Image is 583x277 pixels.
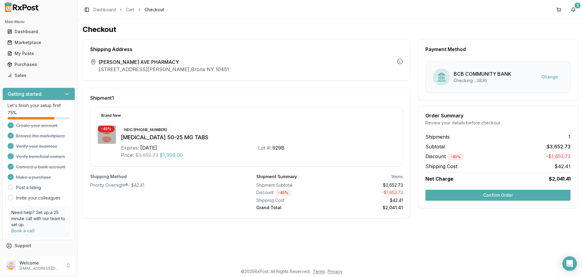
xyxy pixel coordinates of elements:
a: Marketplace [5,37,73,48]
button: Purchases [2,60,75,69]
span: Verify your business [16,143,57,149]
nav: breadcrumb [94,7,164,13]
div: Sales [7,72,70,78]
h1: Checkout [83,25,578,34]
span: 75 % [8,110,17,116]
span: Discount [425,153,464,159]
div: - 45 % [447,154,464,160]
div: Marketplace [7,40,70,46]
div: Lot #: [258,144,271,151]
button: Sales [2,71,75,80]
div: Brand New [98,112,124,119]
div: Priority Overnight® - $42.41 [90,182,237,188]
span: Connect a bank account [16,164,65,170]
button: Support [2,240,75,251]
span: Browse the marketplace [16,133,65,139]
div: $42.41 [332,197,403,203]
span: Checkout [145,7,164,13]
div: Order Summary [425,113,571,118]
a: Dashboard [94,7,116,13]
div: Dashboard [7,29,70,35]
div: Grand Total [256,205,327,211]
a: Privacy [328,269,343,274]
div: Purchases [7,61,70,68]
div: Payment Method [425,47,571,52]
div: $3,652.73 [332,182,403,188]
span: Subtotal [425,143,445,150]
div: $2,041.41 [332,205,403,211]
span: Make a purchase [16,174,51,180]
span: Shipping Cost [425,163,457,170]
a: Invite your colleagues [16,195,60,201]
a: Cart [126,7,134,13]
span: Verify beneficial owners [16,154,65,160]
p: [STREET_ADDRESS][PERSON_NAME] , Bronx NY 10451 [99,66,229,73]
div: Open Intercom Messenger [562,256,577,271]
div: Price: [121,151,134,159]
button: Dashboard [2,27,75,36]
div: Shipment Summary [256,174,297,180]
h2: Main Menu [5,19,73,24]
span: Shipment 1 [90,95,114,100]
div: BCB COMMUNITY BANK [454,70,511,78]
img: User avatar [6,261,16,270]
div: 929B [272,144,285,151]
span: 1 [568,133,571,140]
span: [PERSON_NAME] AVE PHARMACY [99,58,229,66]
div: - 45 % [275,189,291,196]
span: $2,041.41 [549,175,571,182]
div: Expires: [121,144,139,151]
img: RxPost Logo [2,2,41,12]
label: Shipping Method [90,174,237,180]
div: Discount [256,189,327,196]
span: -$1,653.73 [546,153,571,160]
div: Shipment Subtotal [256,182,327,188]
div: Checking ...3836 [454,78,511,84]
div: NDC: [PHONE_NUMBER] [121,126,170,133]
h3: Getting started [8,90,42,98]
a: Dashboard [5,26,73,37]
button: Change [537,71,563,82]
div: 5 [574,2,581,9]
button: Marketplace [2,38,75,47]
div: Shipping Address [90,47,403,52]
a: Purchases [5,59,73,70]
a: My Posts [5,48,73,59]
a: Book a call [11,228,35,233]
div: Shipping Cost [256,197,327,203]
div: [DATE] [140,144,157,151]
span: Net Charge [425,176,453,182]
button: 5 [568,5,578,15]
p: Welcome [19,260,62,266]
div: 1 items [391,174,403,180]
button: My Posts [2,49,75,58]
p: [EMAIL_ADDRESS][DOMAIN_NAME] [19,266,62,271]
button: Confirm Order [425,190,571,201]
span: $1,999.00 [159,151,183,159]
a: Sales [5,70,73,81]
a: Post a listing [16,185,41,191]
span: Feedback [15,254,35,260]
span: $42.41 [554,163,571,170]
p: Need help? Set up a 25 minute call with our team to set up. [11,209,66,228]
p: Let's finish your setup first! [8,102,70,109]
div: - 45 % [98,126,114,132]
button: Feedback [2,251,75,262]
div: [MEDICAL_DATA] 50-25 MG TABS [121,133,395,142]
div: My Posts [7,50,70,57]
div: Review your details before checkout [425,120,571,126]
a: Terms [313,269,325,274]
img: Juluca 50-25 MG TABS [98,126,116,144]
div: - $1,653.73 [332,189,403,196]
span: Shipments [425,133,450,140]
span: $3,652.73 [135,151,158,159]
span: Create your account [16,123,57,129]
span: $3,652.73 [547,143,571,150]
